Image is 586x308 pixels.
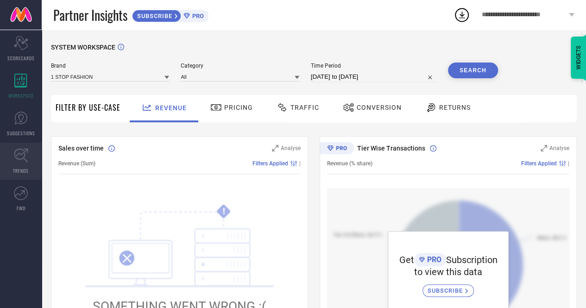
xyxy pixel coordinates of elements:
span: WORKSPACE [8,92,34,99]
span: Time Period [311,63,436,69]
span: SUBSCRIBE [132,13,175,19]
span: PRO [425,255,441,264]
span: SCORECARDS [7,55,35,62]
span: to view this data [414,266,482,277]
span: Filter By Use-Case [56,102,120,113]
span: Category [181,63,299,69]
a: SUBSCRIBE [422,277,474,297]
span: Pricing [224,104,253,111]
span: Partner Insights [53,6,127,25]
span: Subscription [446,254,498,265]
span: Tier Wise Transactions [357,145,425,152]
span: Revenue (% share) [327,160,372,167]
svg: Zoom [541,145,547,151]
span: FWD [17,205,25,212]
span: Brand [51,63,169,69]
tspan: ! [222,206,225,217]
button: Search [448,63,498,78]
span: Filters Applied [252,160,288,167]
span: Revenue [155,104,187,112]
span: Analyse [281,145,301,151]
span: SUGGESTIONS [7,130,35,137]
div: Open download list [454,6,470,23]
span: Returns [439,104,471,111]
span: Traffic [290,104,319,111]
span: Revenue (Sum) [58,160,95,167]
span: TRENDS [13,167,29,174]
span: Conversion [357,104,402,111]
a: SUBSCRIBEPRO [132,7,208,22]
input: Select time period [311,71,436,82]
span: Filters Applied [521,160,557,167]
span: Sales over time [58,145,104,152]
span: SUBSCRIBE [428,287,465,294]
span: SYSTEM WORKSPACE [51,44,115,51]
span: | [568,160,569,167]
svg: Zoom [272,145,278,151]
span: Get [399,254,414,265]
span: Analyse [549,145,569,151]
div: Premium [320,142,354,156]
span: | [299,160,301,167]
span: PRO [190,13,204,19]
